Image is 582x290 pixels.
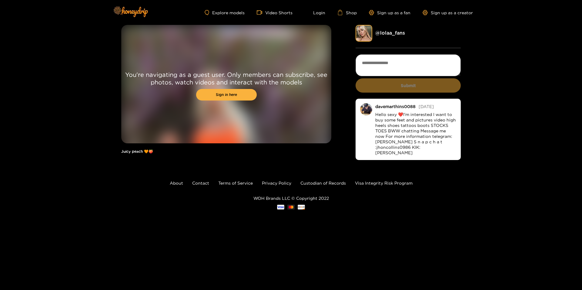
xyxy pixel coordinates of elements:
a: Terms of Service [218,181,253,185]
p: You're navigating as a guest user. Only members can subscribe, see photos, watch videos and inter... [121,71,331,86]
a: Visa Integrity Risk Program [355,181,413,185]
a: Privacy Policy [262,181,291,185]
span: [DATE] [419,104,434,109]
p: Hello sexy ❤️I'm interested I want to buy some feet and pictures video high heels shoes tattoos b... [375,112,456,155]
span: video-camera [257,10,265,15]
button: Submit [356,78,461,93]
img: lolaa_fans [356,25,372,42]
a: Sign up as a creator [423,10,473,15]
a: About [170,181,183,185]
a: Custodian of Records [300,181,346,185]
a: Login [305,10,325,15]
a: Explore models [205,10,245,15]
h1: Juicy peach 🧡🍑 [121,149,331,154]
a: Video Shorts [257,10,293,15]
div: davemarthins0088 [375,104,416,109]
a: Sign up as a fan [369,10,410,15]
a: Sign in here [196,89,257,101]
a: Shop [337,10,357,15]
img: o3nvo-fb_img_1731113975378.jpg [360,103,372,115]
a: Contact [192,181,209,185]
a: @ lolaa_fans [375,30,405,36]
